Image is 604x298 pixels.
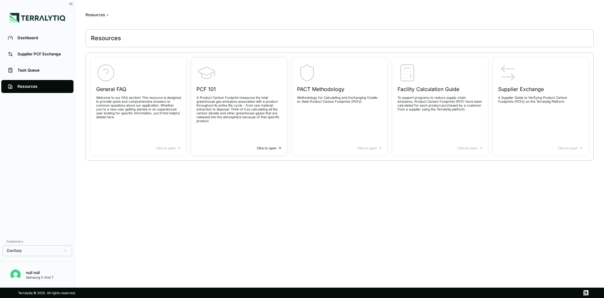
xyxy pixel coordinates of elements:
p: A Supplier Guide to Verifying Product Carbon Footprints (PCFs) on the Terralytig Platform [498,96,583,103]
p: A Product Carbon Footprint measures the total greenhouse gas emissions associated with a product ... [196,96,281,123]
h3: PACT Methodology [297,85,382,93]
p: To support programs to reduce supply chain emissions, Product Carbon Footprints (PCF) have been c... [397,96,482,111]
span: › [107,12,108,17]
h3: General FAQ [96,85,181,93]
div: Samsung C And T [26,275,53,279]
div: Resources [17,84,67,89]
div: Task Queue [17,68,67,73]
img: Logo [9,13,65,23]
button: Open user button [8,267,23,282]
a: PCF 101A Product Carbon Footprint measures the total greenhouse gas emissions associated with a p... [191,58,286,155]
h3: Facility Calculation Guide [397,85,482,93]
div: null null [26,270,53,275]
div: Click to open [297,146,382,150]
div: Dashboard [17,35,67,40]
div: Resources [91,34,121,42]
div: Resources [85,12,105,17]
div: Click to open [196,146,281,150]
a: Facility Calculation GuideTo support programs to reduce supply chain emissions, Product Carbon Fo... [392,58,487,155]
a: Supplier ExchangeA Supplier Guide to Verifying Product Carbon Footprints (PCFs) on the Terralytig... [493,58,588,155]
div: Supplier PCF Exchange [17,52,67,57]
div: Click to open [498,146,583,150]
div: Click to open [96,146,181,150]
p: Welcome to our FAQ section! This resource is designed to provide quick and comprehensive answers ... [96,96,181,119]
div: Click to open [397,146,482,150]
div: Customers [3,237,72,245]
span: Danfoss [7,248,22,253]
a: PACT MethodologyMethodology for Calculating and Exchanging Cradle-to-Gate Product Carbon Footprin... [292,58,387,155]
p: Methodology for Calculating and Exchanging Cradle-to-Gate Product Carbon Footprints (PCFs). [297,96,382,103]
h3: Supplier Exchange [498,85,583,93]
a: General FAQWelcome to our FAQ section! This resource is designed to provide quick and comprehensi... [91,58,186,155]
h3: PCF 101 [196,85,281,93]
